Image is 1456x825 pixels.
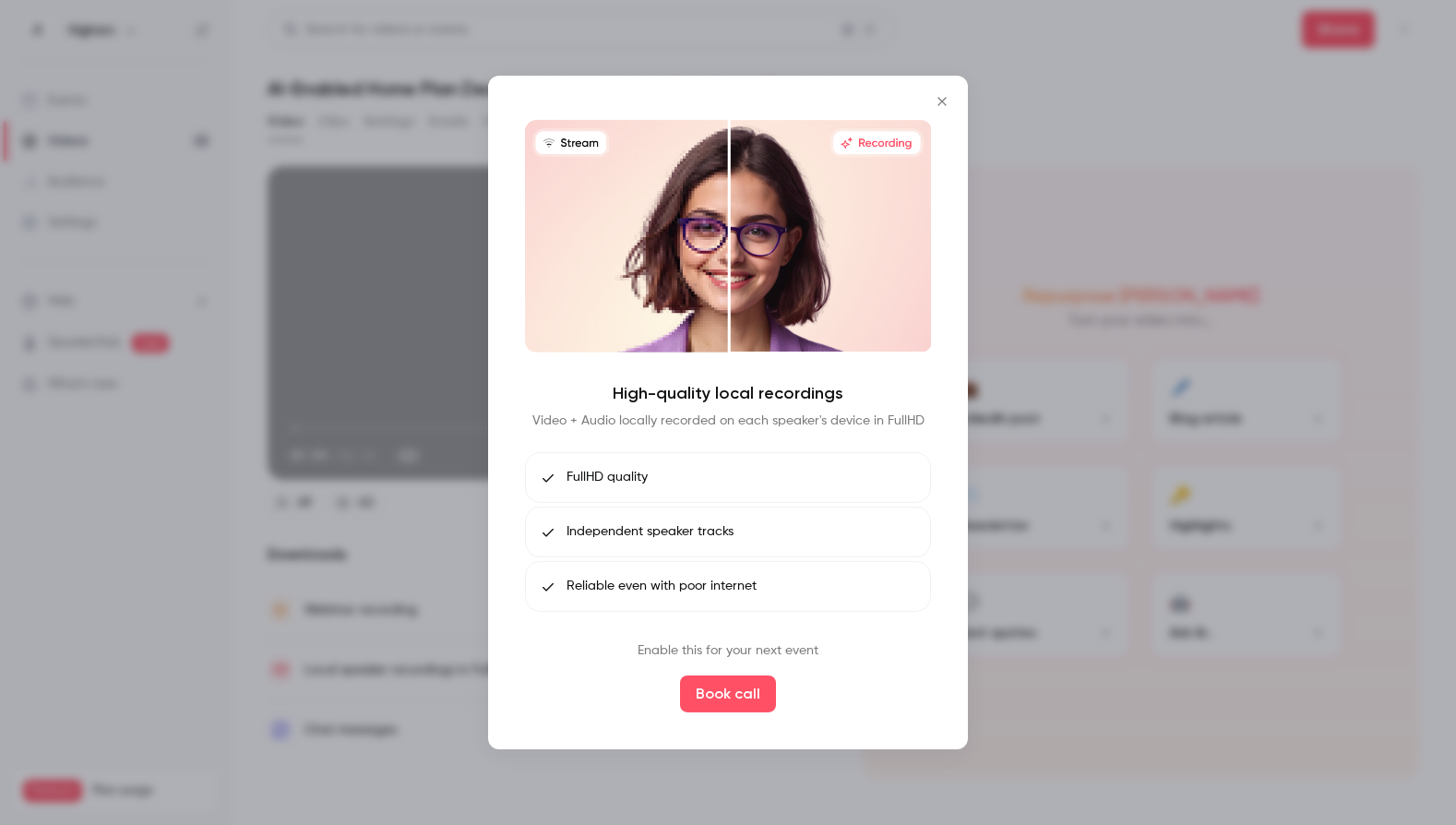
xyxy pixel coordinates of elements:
[567,577,757,596] span: Reliable even with poor internet
[532,412,925,430] p: Video + Audio locally recorded on each speaker's device in FullHD
[567,468,648,487] span: FullHD quality
[613,382,843,404] h4: High-quality local recordings
[924,83,961,120] button: Close
[638,641,818,661] p: Enable this for your next event
[567,522,734,542] span: Independent speaker tracks
[680,676,776,712] button: Book call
